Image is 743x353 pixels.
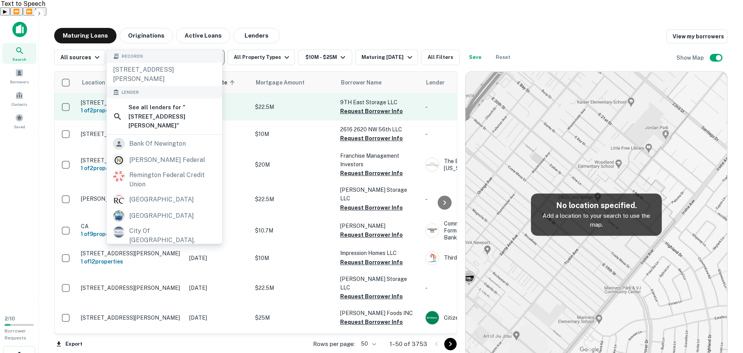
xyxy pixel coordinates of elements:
[358,338,377,350] div: 50
[444,338,457,350] button: Go to next page
[54,50,105,65] button: All sources
[426,224,439,237] img: picture
[676,53,705,62] h6: Show Map
[298,50,352,65] button: $10M - $25M
[81,99,181,106] p: [STREET_ADDRESS]
[12,56,26,62] span: Search
[107,152,222,168] a: [PERSON_NAME] federal
[81,314,181,321] p: [STREET_ADDRESS][PERSON_NAME]
[129,210,194,222] div: [GEOGRAPHIC_DATA]
[81,157,181,164] p: [STREET_ADDRESS]
[426,158,439,171] img: picture
[2,110,36,131] a: Saved
[340,152,418,169] p: Franchise Management Investors
[81,257,181,266] h6: 1 of 12 properties
[2,43,36,64] a: Search
[425,130,541,138] p: -
[107,168,222,191] a: remington federal credit union
[10,79,29,85] span: Borrowers
[113,210,124,221] img: picture
[421,72,545,93] th: Lender
[340,134,403,143] button: Request Borrower Info
[81,164,181,172] h6: 1 of 2 properties
[251,72,336,93] th: Mortgage Amount
[129,226,216,254] div: city of [GEOGRAPHIC_DATA], [GEOGRAPHIC_DATA]
[341,78,382,87] span: Borrower Name
[189,284,247,292] p: [DATE]
[426,251,439,265] img: picture
[537,200,656,211] h5: No location specified.
[129,154,205,166] div: [PERSON_NAME] federal
[340,249,418,257] p: Impression Homes LLC
[255,254,332,262] p: $10M
[128,103,216,130] h6: See all lenders for " [STREET_ADDRESS][PERSON_NAME] "
[340,292,403,301] button: Request Borrower Info
[491,50,515,65] button: Reset
[129,138,186,150] div: bank of newington
[129,194,194,205] div: [GEOGRAPHIC_DATA]
[12,22,27,37] img: capitalize-icon.png
[2,65,36,86] a: Borrowers
[107,63,222,86] div: [STREET_ADDRESS][PERSON_NAME]
[129,170,216,189] div: remington federal credit union
[255,130,332,138] p: $10M
[81,284,181,291] p: [STREET_ADDRESS][PERSON_NAME]
[340,186,418,203] p: [PERSON_NAME] Storage LLC
[189,254,247,262] p: [DATE]
[107,191,222,208] a: [GEOGRAPHIC_DATA]
[36,7,46,15] button: Settings
[81,223,181,230] p: CA
[340,107,403,116] button: Request Borrower Info
[5,316,15,322] span: 2 / 10
[255,103,332,111] p: $22.5M
[14,124,25,130] span: Saved
[340,309,418,317] p: [PERSON_NAME] Foods INC
[255,160,332,169] p: $20M
[537,211,656,229] p: Add a location to your search to use the map.
[255,284,332,292] p: $22.5M
[176,28,230,43] button: Active Loans
[10,7,23,15] button: Previous
[60,53,102,62] div: All sources
[421,50,460,65] button: All Filters
[425,195,541,203] p: -
[425,103,541,111] p: -
[355,50,418,65] button: Maturing [DATE]
[81,131,181,138] p: [STREET_ADDRESS]
[340,275,418,292] p: [PERSON_NAME] Storage LLC
[5,328,26,341] span: Borrower Requests
[113,194,124,205] img: picture
[425,220,541,241] div: Community [GEOGRAPHIC_DATA] Formerly Central Valley Community Bank
[2,88,36,109] a: Contacts
[113,155,124,165] img: picture
[107,208,222,224] a: [GEOGRAPHIC_DATA]
[426,311,439,324] img: picture
[255,226,332,235] p: $10.7M
[233,28,280,43] button: Lenders
[107,224,222,257] a: city of [GEOGRAPHIC_DATA], [GEOGRAPHIC_DATA]
[340,169,403,178] button: Request Borrower Info
[425,251,541,265] div: Third Coast Bank
[426,78,445,87] span: Lender
[107,136,222,152] a: bank of newington
[340,230,403,239] button: Request Borrower Info
[340,125,418,134] p: 2616 2620 NW 56th LLC
[463,50,488,65] button: Save your search to get updates of matches that match your search criteria.
[122,89,139,96] span: Lender
[12,101,27,107] span: Contacts
[122,53,143,60] span: Records
[256,78,315,87] span: Mortgage Amount
[81,230,181,238] h6: 1 of 9 properties
[113,171,124,182] img: picture
[340,203,403,212] button: Request Borrower Info
[120,28,173,43] button: Originations
[82,78,105,87] span: Location
[666,29,728,43] a: View my borrowers
[704,266,743,303] iframe: Chat Widget
[228,50,295,65] button: All Property Types
[23,7,36,15] button: Forward
[340,222,418,230] p: [PERSON_NAME]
